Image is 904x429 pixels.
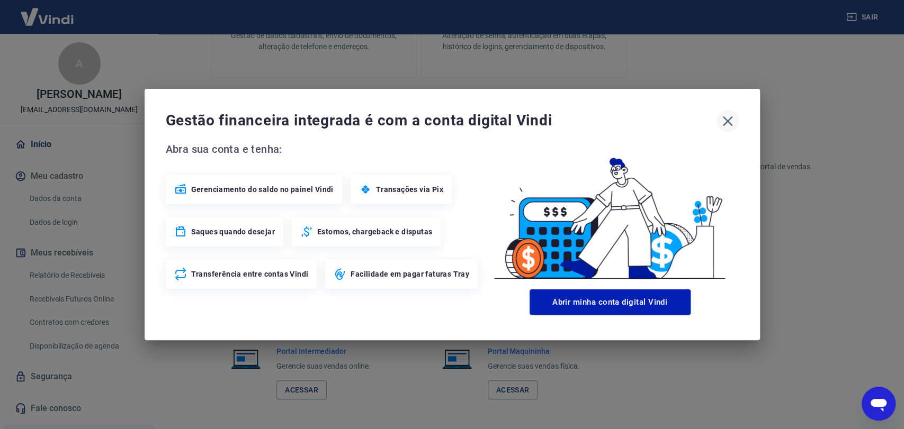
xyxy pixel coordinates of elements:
[351,269,469,279] span: Facilidade em pagar faturas Tray
[191,269,309,279] span: Transferência entre contas Vindi
[376,184,443,195] span: Transações via Pix
[317,226,432,237] span: Estornos, chargeback e disputas
[191,226,275,237] span: Saques quando desejar
[862,387,896,421] iframe: Botão para abrir a janela de mensagens
[191,184,334,195] span: Gerenciamento do saldo no painel Vindi
[166,141,481,158] span: Abra sua conta e tenha:
[166,110,717,131] span: Gestão financeira integrada é com a conta digital Vindi
[530,289,691,315] button: Abrir minha conta digital Vindi
[481,141,739,285] img: Good Billing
